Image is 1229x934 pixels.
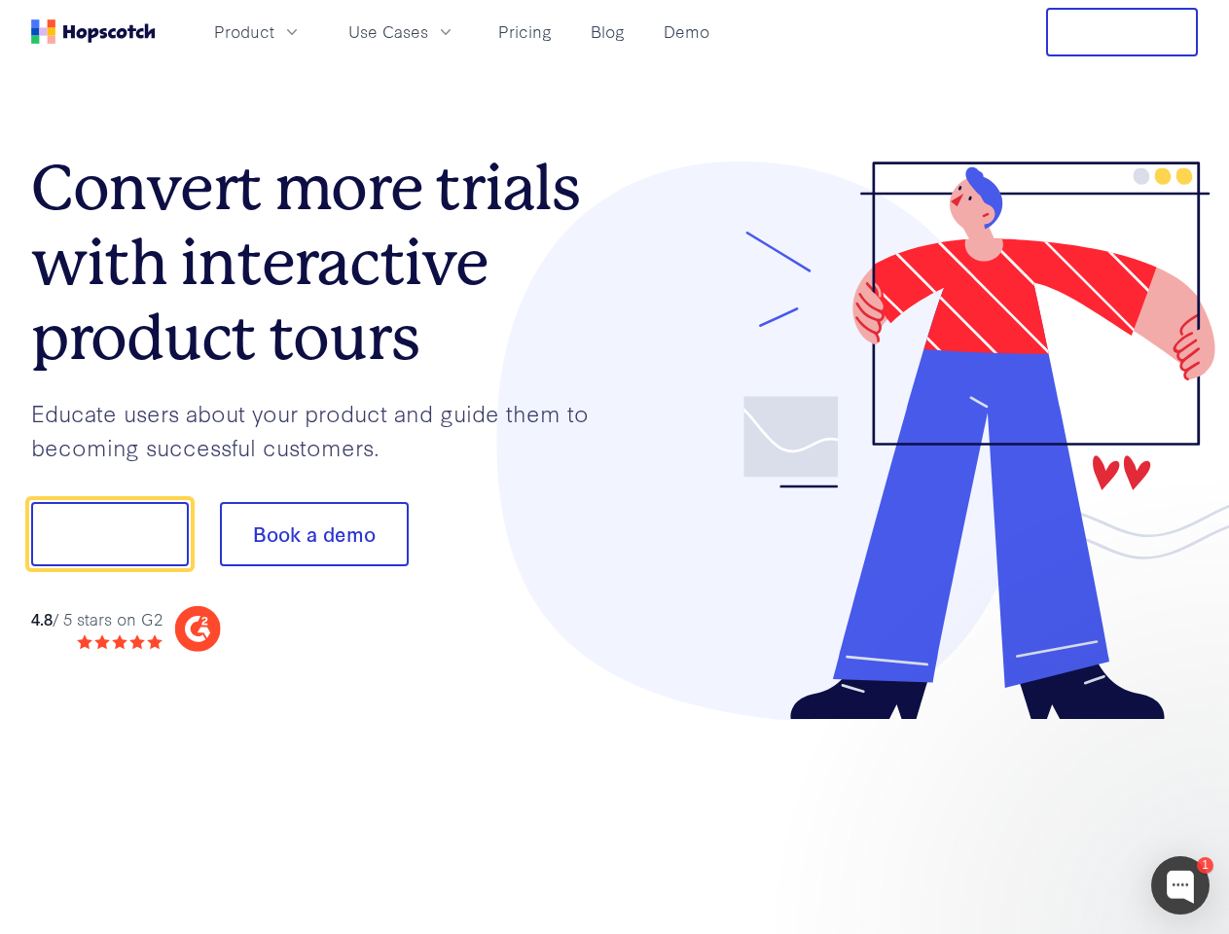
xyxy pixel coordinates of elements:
div: / 5 stars on G2 [31,607,163,631]
button: Show me! [31,502,189,566]
a: Home [31,19,156,44]
button: Product [202,16,313,48]
button: Use Cases [337,16,467,48]
a: Blog [583,16,633,48]
a: Demo [656,16,717,48]
div: 1 [1197,857,1213,874]
button: Free Trial [1046,8,1198,56]
span: Use Cases [348,19,428,44]
strong: 4.8 [31,607,53,629]
span: Product [214,19,274,44]
a: Pricing [490,16,560,48]
p: Educate users about your product and guide them to becoming successful customers. [31,396,615,463]
button: Book a demo [220,502,409,566]
h1: Convert more trials with interactive product tours [31,151,615,375]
